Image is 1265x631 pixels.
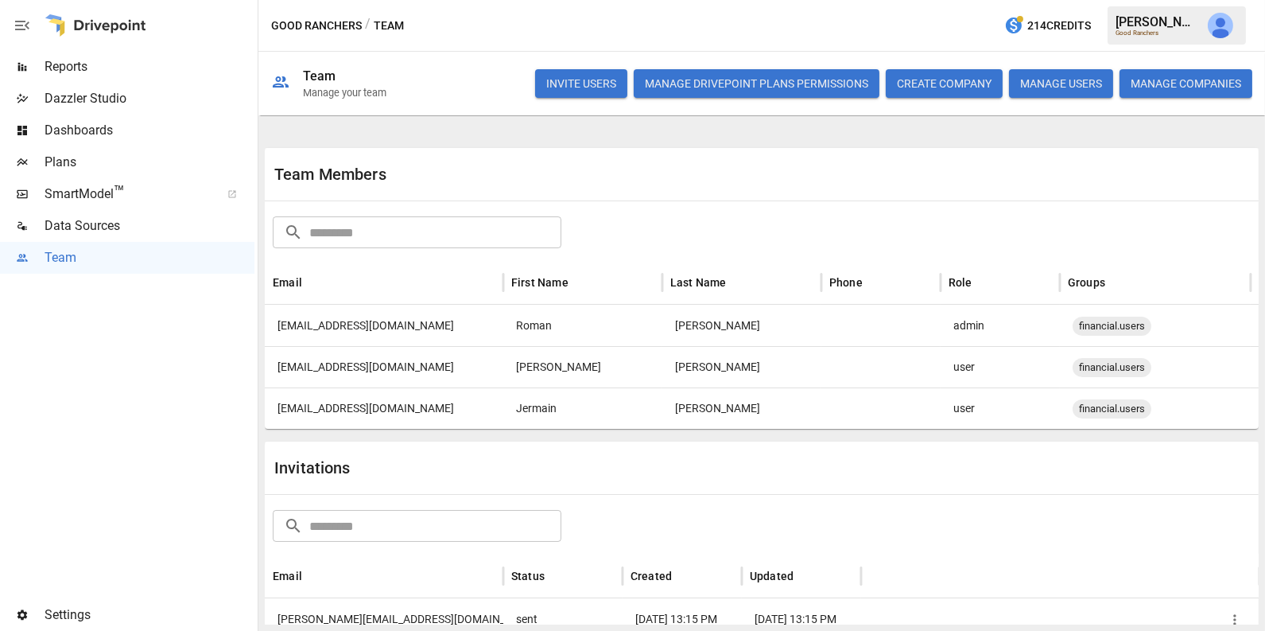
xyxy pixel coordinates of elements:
button: Manage Drivepoint Plans Permissions [634,69,879,98]
button: MANAGE USERS [1009,69,1113,98]
button: Sort [673,565,696,587]
span: financial.users [1073,388,1151,429]
span: Data Sources [45,216,254,236]
button: Sort [728,271,751,294]
span: Team [45,248,254,267]
div: Role [949,276,972,289]
div: Team Members [274,165,762,184]
div: Email [273,570,302,582]
div: First Name [511,276,568,289]
button: MANAGE COMPANIES [1119,69,1252,98]
div: Created [631,570,672,582]
div: Last Name [670,276,727,289]
button: Sort [864,271,887,294]
span: ™ [114,182,125,202]
div: Good Ranchers [1116,29,1198,37]
div: Roman [503,305,662,346]
button: Sort [546,565,568,587]
div: Phone [829,276,863,289]
button: CREATE COMPANY [886,69,1003,98]
div: Manage your team [303,87,386,99]
button: Sort [795,565,817,587]
button: Good Ranchers [271,16,362,36]
button: INVITE USERS [535,69,627,98]
button: Julie Wilton [1198,3,1243,48]
div: Updated [750,570,794,582]
span: 214 Credits [1027,16,1091,36]
button: Sort [304,271,326,294]
span: Dazzler Studio [45,89,254,108]
div: [PERSON_NAME] [1116,14,1198,29]
div: Groups [1068,276,1105,289]
button: Sort [1107,271,1129,294]
button: 214Credits [998,11,1097,41]
div: Status [511,570,545,582]
div: Invitations [274,458,762,477]
div: Romero [662,305,821,346]
span: Reports [45,57,254,76]
div: Jermain [503,388,662,429]
button: Sort [304,565,326,587]
span: financial.users [1073,347,1151,388]
div: jvincent@goodranchers.com [265,346,503,388]
div: Team [303,68,336,84]
span: Dashboards [45,121,254,140]
div: / [365,16,371,36]
span: SmartModel [45,185,210,204]
button: Sort [570,271,592,294]
div: Johnny [503,346,662,388]
img: Julie Wilton [1208,13,1233,38]
div: Gil [662,388,821,429]
span: Settings [45,606,254,625]
span: Plans [45,153,254,172]
div: jermain@goodranchers.com [265,388,503,429]
span: financial.users [1073,306,1151,346]
div: admin [941,305,1060,346]
div: user [941,346,1060,388]
button: Sort [974,271,996,294]
div: Vincent [662,346,821,388]
div: user [941,388,1060,429]
div: Email [273,276,302,289]
div: rromero@goodranchers.com [265,305,503,346]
